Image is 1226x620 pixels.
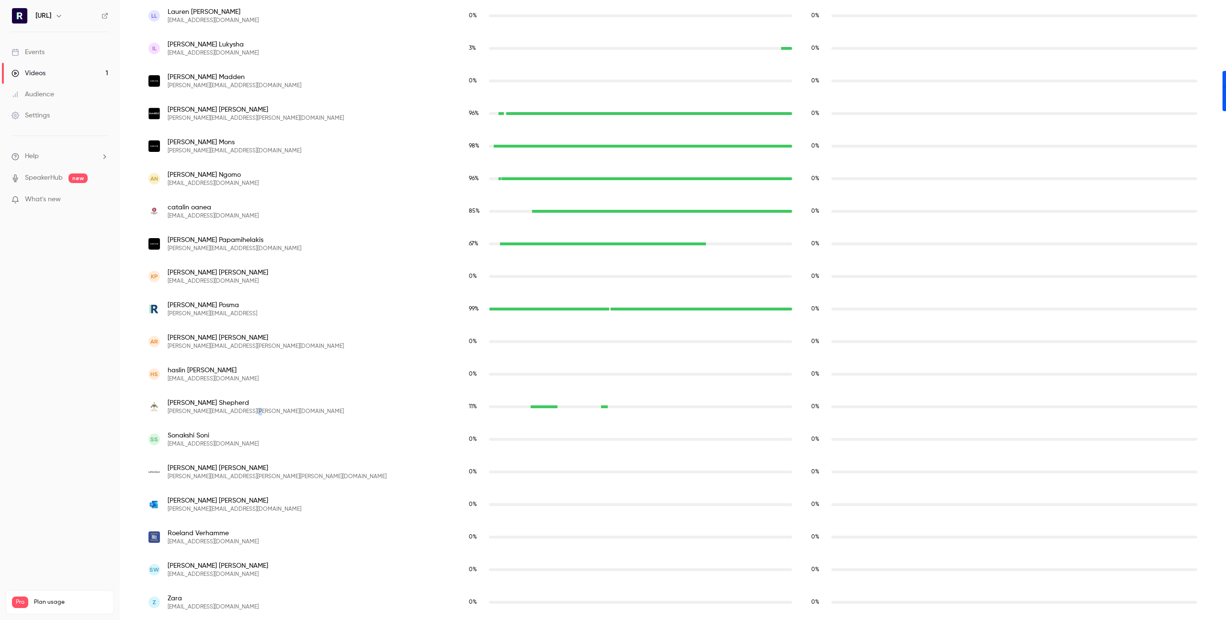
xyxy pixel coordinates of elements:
[168,138,301,147] span: [PERSON_NAME] Mons
[811,436,819,442] span: 0 %
[469,337,484,346] span: Live watch time
[148,108,160,119] img: hotelrez.com
[149,565,159,574] span: SW
[25,195,61,205] span: What's new
[25,173,63,183] a: SpeakerHub
[168,594,259,603] span: Zara
[11,47,45,57] div: Events
[811,502,819,507] span: 0 %
[811,274,819,279] span: 0 %
[811,339,819,344] span: 0 %
[25,151,39,161] span: Help
[469,404,477,410] span: 11 %
[811,240,827,248] span: Replay watch time
[811,207,827,216] span: Replay watch time
[811,402,827,411] span: Replay watch time
[168,333,344,343] span: [PERSON_NAME] [PERSON_NAME]
[168,40,259,49] span: [PERSON_NAME] Lukysha
[811,468,827,476] span: Replay watch time
[139,423,1207,456] div: writetosonakshisoni@gmail.com
[811,599,819,605] span: 0 %
[139,293,1207,325] div: zev@runnr.ai
[469,142,484,150] span: Live watch time
[469,274,477,279] span: 0 %
[469,339,477,344] span: 0 %
[811,534,819,540] span: 0 %
[139,130,1207,162] div: jeffrey@mews.com
[811,469,819,475] span: 0 %
[168,268,268,277] span: [PERSON_NAME] [PERSON_NAME]
[811,44,827,53] span: Replay watch time
[469,306,479,312] span: 99 %
[168,561,268,571] span: [PERSON_NAME] [PERSON_NAME]
[811,46,819,51] span: 0 %
[811,404,819,410] span: 0 %
[469,143,479,149] span: 98 %
[150,370,158,379] span: hs
[168,72,301,82] span: [PERSON_NAME] Madden
[469,13,477,19] span: 0 %
[11,90,54,99] div: Audience
[68,173,88,183] span: new
[152,598,156,607] span: Z
[469,208,480,214] span: 85 %
[168,375,259,383] span: [EMAIL_ADDRESS][DOMAIN_NAME]
[469,174,484,183] span: Live watch time
[168,473,386,481] span: [PERSON_NAME][EMAIL_ADDRESS][PERSON_NAME][PERSON_NAME][DOMAIN_NAME]
[469,305,484,313] span: Live watch time
[168,245,301,253] span: [PERSON_NAME][EMAIL_ADDRESS][DOMAIN_NAME]
[139,228,1207,260] div: annie.papamihelakis@mews.com
[469,370,484,379] span: Live watch time
[811,176,819,182] span: 0 %
[469,502,477,507] span: 0 %
[168,300,257,310] span: [PERSON_NAME] Posma
[811,337,827,346] span: Replay watch time
[168,505,301,513] span: [PERSON_NAME][EMAIL_ADDRESS][DOMAIN_NAME]
[139,553,1207,586] div: sonnyleewebb@gmail.com
[152,44,157,53] span: IL
[148,75,160,87] img: mews.com
[148,466,160,478] img: langdale.co.uk
[811,143,819,149] span: 0 %
[469,598,484,607] span: Live watch time
[168,115,344,122] span: [PERSON_NAME][EMAIL_ADDRESS][PERSON_NAME][DOMAIN_NAME]
[168,277,268,285] span: [EMAIL_ADDRESS][DOMAIN_NAME]
[811,435,827,444] span: Replay watch time
[811,598,827,607] span: Replay watch time
[168,440,259,448] span: [EMAIL_ADDRESS][DOMAIN_NAME]
[139,456,1207,488] div: ruth.stanaway@langdale.co.uk
[168,496,301,505] span: [PERSON_NAME] [PERSON_NAME]
[139,488,1207,521] div: f.berg@live.nl
[469,46,476,51] span: 3 %
[168,203,259,212] span: catalin oanea
[150,337,158,346] span: AR
[469,11,484,20] span: Live watch time
[168,343,344,350] span: [PERSON_NAME][EMAIL_ADDRESS][PERSON_NAME][DOMAIN_NAME]
[139,390,1207,423] div: sam.shepherd@capilonhotels.com
[168,82,301,90] span: [PERSON_NAME][EMAIL_ADDRESS][DOMAIN_NAME]
[168,398,344,408] span: [PERSON_NAME] Shepherd
[811,500,827,509] span: Replay watch time
[139,325,1207,358] div: ramberg.alexander@gmail.com
[811,305,827,313] span: Replay watch time
[811,11,827,20] span: Replay watch time
[139,586,1207,619] div: zara.walters95@gmail.com
[469,77,484,85] span: Live watch time
[148,140,160,152] img: mews.com
[150,174,158,183] span: AN
[168,105,344,115] span: [PERSON_NAME] [PERSON_NAME]
[811,111,819,116] span: 0 %
[811,142,827,150] span: Replay watch time
[168,49,259,57] span: [EMAIL_ADDRESS][DOMAIN_NAME]
[469,469,477,475] span: 0 %
[469,533,484,541] span: Live watch time
[811,370,827,379] span: Replay watch time
[469,78,477,84] span: 0 %
[139,162,1207,195] div: abrahamngomo@gmail.com
[469,565,484,574] span: Live watch time
[11,151,108,161] li: help-dropdown-opener
[139,32,1207,65] div: ilukisha69@gmail.com
[469,272,484,281] span: Live watch time
[811,567,819,573] span: 0 %
[151,11,157,20] span: LL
